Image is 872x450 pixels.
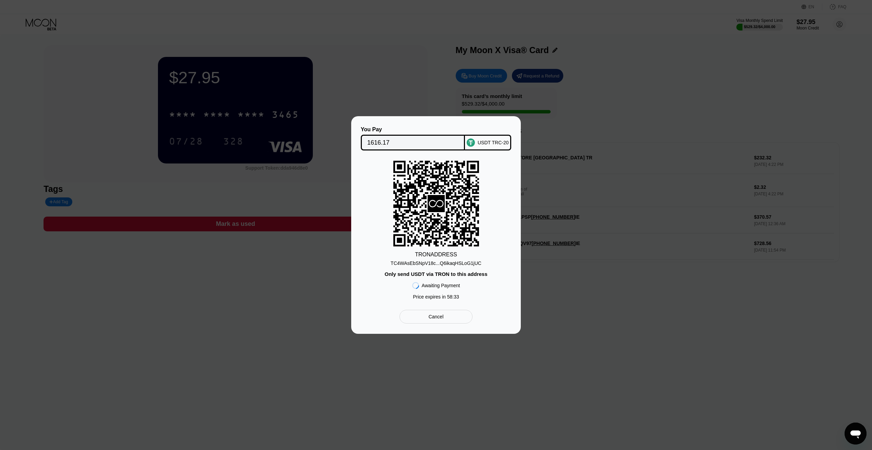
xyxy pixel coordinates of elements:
[361,126,511,150] div: You PayUSDT TRC-20
[413,294,459,300] div: Price expires in
[422,283,460,288] div: Awaiting Payment
[391,258,481,266] div: TC4WAsEbSNpV18c...Q6ikaqHSLoG1jUC
[384,271,487,277] div: Only send USDT via TRON to this address
[845,423,867,445] iframe: Mesajlaşma penceresini başlatma düğmesi
[361,126,465,133] div: You Pay
[447,294,459,300] span: 58 : 33
[415,252,457,258] div: TRON ADDRESS
[400,310,472,324] div: Cancel
[478,140,509,145] div: USDT TRC-20
[391,260,481,266] div: TC4WAsEbSNpV18c...Q6ikaqHSLoG1jUC
[429,314,444,320] div: Cancel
